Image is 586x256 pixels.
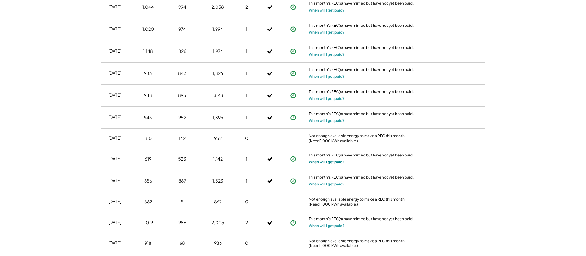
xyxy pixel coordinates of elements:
div: 2 [245,220,248,226]
div: 656 [144,178,152,184]
div: This month's REC(s) have minted but have not yet been paid. [309,1,414,7]
div: 1,826 [212,70,223,77]
div: [DATE] [108,240,121,246]
div: 974 [178,26,186,32]
div: 986 [178,220,186,226]
div: [DATE] [108,92,121,98]
div: 948 [144,92,152,99]
div: [DATE] [108,114,121,120]
div: 2,005 [212,220,224,226]
div: This month's REC(s) have minted but have not yet been paid. [309,23,414,29]
div: This month's REC(s) have minted but have not yet been paid. [309,89,414,95]
div: 1 [246,48,247,54]
button: When will I get paid? [309,159,345,165]
div: Not enough available energy to make a REC this month. (Need 1,000 kWh available.) [309,197,414,207]
div: 994 [178,4,186,10]
button: Payment approved, but not yet initiated. [289,25,298,34]
div: [DATE] [108,48,121,54]
div: 1,974 [213,48,223,54]
div: 1 [246,26,247,32]
div: [DATE] [108,26,121,32]
div: 1 [246,70,247,77]
button: When will I get paid? [309,7,345,13]
div: 0 [245,135,248,142]
div: [DATE] [108,198,121,205]
button: Payment approved, but not yet initiated. [289,218,298,227]
div: Not enough available energy to make a REC this month. (Need 1,000 kWh available.) [309,133,414,143]
div: 983 [144,70,152,77]
button: Payment approved, but not yet initiated. [289,91,298,100]
div: 142 [179,135,186,142]
div: 1 [246,178,247,184]
button: When will I get paid? [309,181,345,187]
div: 1 [246,156,247,162]
div: 1,019 [143,220,153,226]
button: Payment approved, but not yet initiated. [289,176,298,186]
div: [DATE] [108,156,121,162]
div: 1,142 [213,156,223,162]
div: 2 [245,4,248,10]
button: When will I get paid? [309,95,345,102]
button: When will I get paid? [309,223,345,229]
button: When will I get paid? [309,29,345,35]
div: 523 [178,156,186,162]
div: [DATE] [108,4,121,10]
div: 1,020 [142,26,154,32]
div: 943 [144,114,152,121]
div: 1,843 [212,92,223,99]
div: 1,148 [143,48,153,54]
div: [DATE] [108,178,121,184]
div: 619 [145,156,151,162]
div: 0 [245,199,248,205]
button: When will I get paid? [309,73,345,80]
div: 1,994 [212,26,223,32]
div: 918 [145,240,151,246]
div: 952 [178,114,186,121]
div: 2,038 [212,4,224,10]
div: This month's REC(s) have minted but have not yet been paid. [309,45,414,51]
button: When will I get paid? [309,118,345,124]
div: This month's REC(s) have minted but have not yet been paid. [309,216,414,223]
div: 952 [214,135,222,142]
button: When will I get paid? [309,51,345,58]
div: Not enough available energy to make a REC this month. (Need 1,000 kWh available.) [309,239,414,248]
div: 810 [144,135,152,142]
div: [DATE] [108,219,121,226]
div: 1,523 [212,178,223,184]
button: Payment approved, but not yet initiated. [289,154,298,164]
div: 867 [178,178,186,184]
div: [DATE] [108,70,121,76]
div: [DATE] [108,135,121,141]
div: 5 [181,199,184,205]
div: 68 [180,240,185,246]
button: Payment approved, but not yet initiated. [289,69,298,78]
div: 895 [178,92,186,99]
div: 1,895 [212,114,223,121]
button: Payment approved, but not yet initiated. [289,2,298,12]
div: 867 [214,199,222,205]
div: This month's REC(s) have minted but have not yet been paid. [309,153,414,159]
div: 862 [144,199,152,205]
div: 843 [178,70,186,77]
div: 1,044 [142,4,154,10]
div: 1 [246,92,247,99]
button: Payment approved, but not yet initiated. [289,113,298,122]
div: This month's REC(s) have minted but have not yet been paid. [309,175,414,181]
div: This month's REC(s) have minted but have not yet been paid. [309,111,414,118]
div: 826 [178,48,186,54]
div: 986 [214,240,222,246]
div: 1 [246,114,247,121]
div: 0 [245,240,248,246]
div: This month's REC(s) have minted but have not yet been paid. [309,67,414,73]
button: Payment approved, but not yet initiated. [289,47,298,56]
